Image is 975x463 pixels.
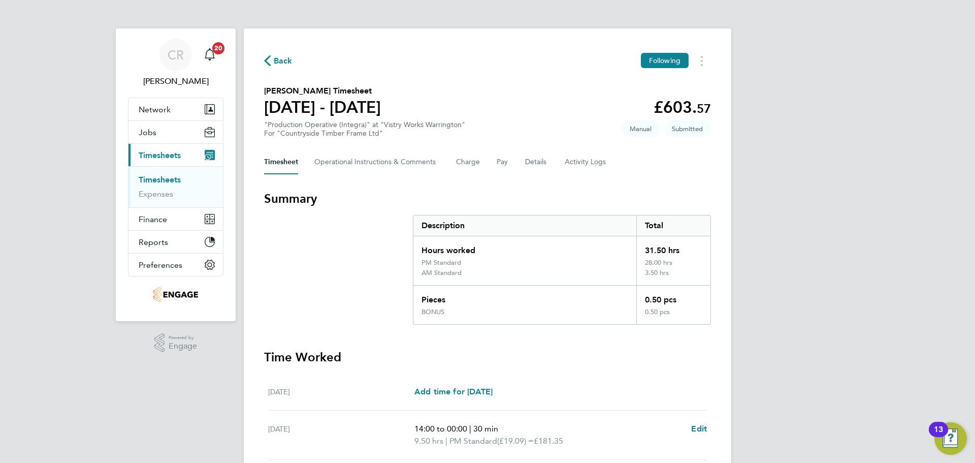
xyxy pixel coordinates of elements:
div: PM Standard [421,259,461,267]
button: Following [641,53,689,68]
div: Pieces [413,286,636,308]
span: | [469,424,471,434]
div: For "Countryside Timber Frame Ltd" [264,129,465,138]
span: (£19.09) = [497,436,534,446]
h1: [DATE] - [DATE] [264,97,381,117]
button: Finance [128,208,223,230]
span: 14:00 to 00:00 [414,424,467,434]
span: 9.50 hrs [414,436,443,446]
button: Open Resource Center, 13 new notifications [934,422,967,455]
a: CR[PERSON_NAME] [128,39,223,87]
span: Timesheets [139,150,181,160]
button: Details [525,150,548,174]
span: Engage [169,342,197,351]
button: Operational Instructions & Comments [314,150,440,174]
button: Preferences [128,254,223,276]
div: [DATE] [268,386,414,398]
a: Powered byEngage [154,333,198,353]
span: PM Standard [449,435,497,447]
div: Total [636,215,710,236]
button: Timesheet [264,150,298,174]
button: Activity Logs [565,150,607,174]
button: Network [128,98,223,120]
a: Go to home page [128,287,223,303]
span: Edit [691,424,707,434]
span: This timesheet is Submitted. [664,120,711,137]
div: 31.50 hrs [636,236,710,259]
span: This timesheet was manually created. [622,120,660,137]
span: Following [649,56,680,65]
button: Timesheets Menu [693,53,711,69]
span: 30 min [473,424,498,434]
h3: Time Worked [264,349,711,365]
a: Add time for [DATE] [414,386,493,398]
span: Finance [139,214,167,224]
div: BONUS [421,308,444,316]
button: Pay [497,150,509,174]
div: Description [413,215,636,236]
div: "Production Operative (Integra)" at "Vistry Works Warrington" [264,120,465,138]
h3: Summary [264,191,711,207]
div: 13 [934,429,943,443]
span: 57 [697,101,711,116]
div: 3.50 hrs [636,269,710,285]
nav: Main navigation [116,28,236,321]
button: Timesheets [128,144,223,166]
h2: [PERSON_NAME] Timesheet [264,85,381,97]
div: Timesheets [128,166,223,207]
div: Hours worked [413,236,636,259]
button: Charge [456,150,480,174]
span: Jobs [139,128,156,137]
span: 20 [212,42,224,54]
div: 28.00 hrs [636,259,710,269]
button: Reports [128,231,223,253]
button: Jobs [128,121,223,143]
span: £181.35 [534,436,563,446]
div: 0.50 pcs [636,286,710,308]
span: Reports [139,237,168,247]
div: [DATE] [268,423,414,447]
img: integrapeople-logo-retina.png [153,287,198,303]
span: Network [139,105,171,114]
span: Add time for [DATE] [414,387,493,396]
a: Edit [691,423,707,435]
span: Caitlin Rae [128,75,223,87]
a: Expenses [139,189,173,199]
span: | [445,436,447,446]
div: 0.50 pcs [636,308,710,324]
div: AM Standard [421,269,462,277]
span: Back [274,55,292,67]
div: Summary [413,215,711,325]
a: 20 [200,39,220,71]
span: Powered by [169,333,197,342]
a: Timesheets [139,175,181,184]
span: CR [168,48,184,61]
app-decimal: £603. [654,98,711,117]
button: Back [264,54,292,67]
span: Preferences [139,260,182,270]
